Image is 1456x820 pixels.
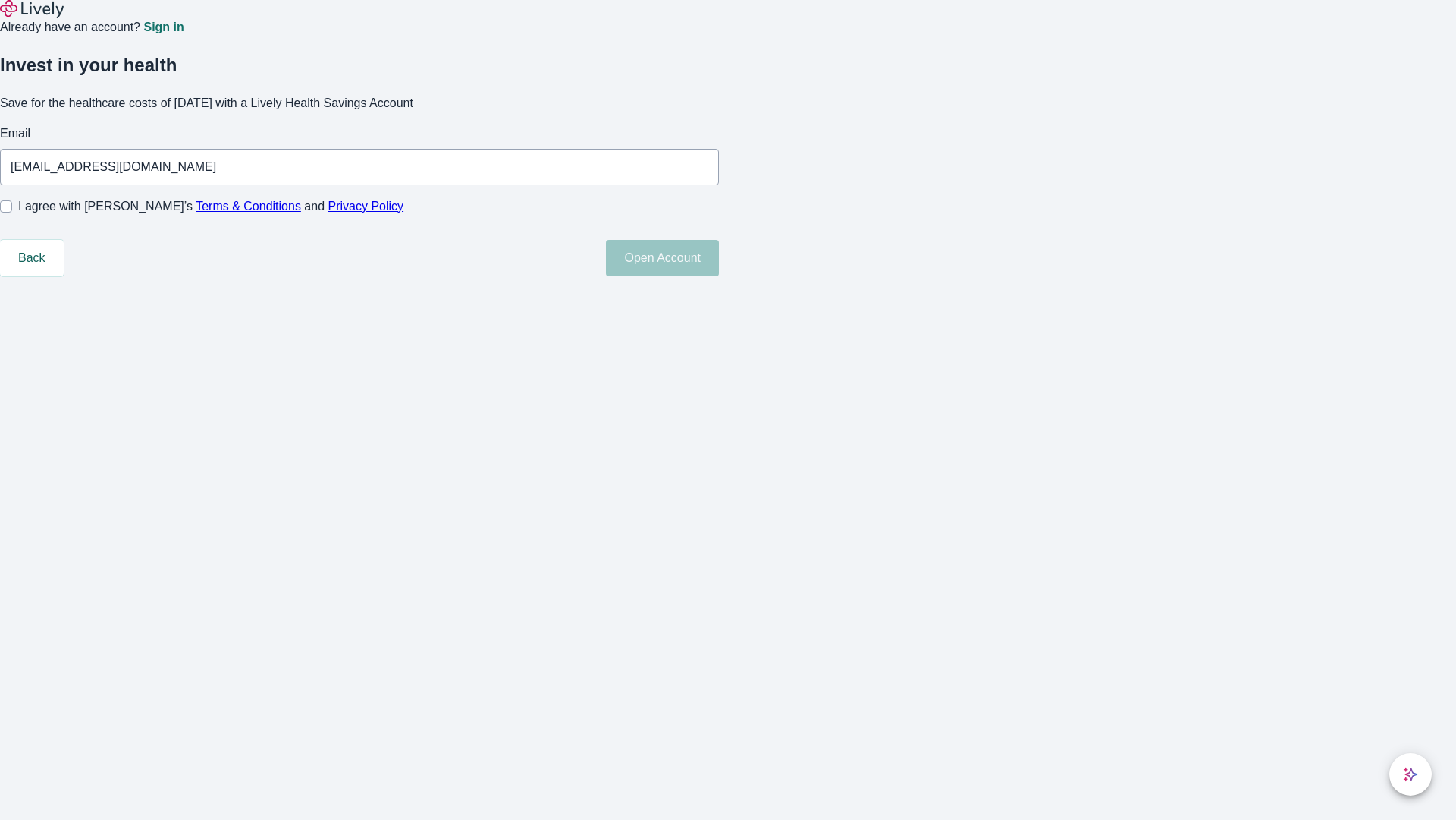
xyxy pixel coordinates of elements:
a: Sign in [143,21,184,33]
a: Terms & Conditions [196,200,301,213]
svg: Lively AI Assistant [1403,767,1418,782]
a: Privacy Policy [328,200,404,213]
span: I agree with [PERSON_NAME]’s and [18,197,403,216]
button: chat [1389,753,1432,796]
